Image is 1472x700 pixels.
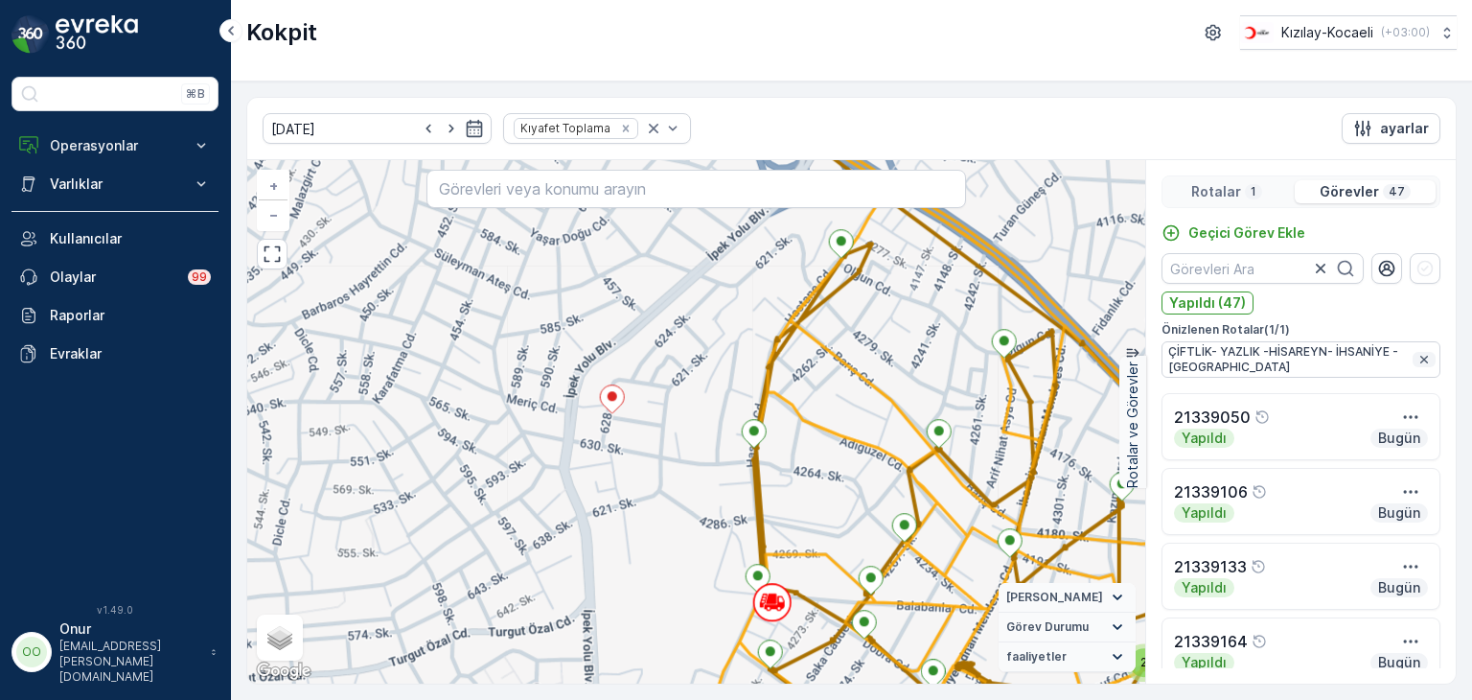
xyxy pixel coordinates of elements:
[1180,429,1229,448] p: Yapıldı
[1376,503,1422,523] p: Bugün
[1180,653,1229,672] p: Yapıldı
[999,613,1136,642] summary: Görev Durumu
[1240,15,1457,50] button: Kızılay-Kocaeli(+03:00)
[50,268,176,287] p: Olaylar
[515,119,613,137] div: Kıyafet Toplama
[1161,292,1253,315] button: Yapıldı (47)
[11,335,218,373] a: Evraklar
[1381,25,1430,40] p: ( +03:00 )
[11,220,218,258] a: Kullanıcılar
[50,344,211,363] p: Evraklar
[11,258,218,296] a: Olaylar99
[999,642,1136,672] summary: faaliyetler
[59,619,201,639] p: Onur
[1188,223,1305,243] p: Geçici Görev Ekle
[11,296,218,335] a: Raporlar
[999,583,1136,613] summary: [PERSON_NAME]
[1376,578,1422,597] p: Bugün
[59,639,201,685] p: [EMAIL_ADDRESS][PERSON_NAME][DOMAIN_NAME]
[1180,503,1229,523] p: Yapıldı
[1006,590,1103,605] span: [PERSON_NAME]
[50,229,211,248] p: Kullanıcılar
[1252,634,1267,649] div: Yardım Araç İkonu
[1240,22,1274,43] img: k%C4%B1z%C4%B1lay_0jL9uU1.png
[269,206,279,222] span: −
[1168,344,1413,375] span: ÇİFTLİK- YAZLIK -HİSAREYN- İHSANİYE -[GEOGRAPHIC_DATA]
[11,165,218,203] button: Varlıklar
[1320,182,1379,201] p: Görevler
[1281,23,1373,42] p: Kızılay-Kocaeli
[252,659,315,684] img: Google
[1140,655,1147,669] span: 2
[1376,429,1422,448] p: Bugün
[1169,293,1246,313] p: Yapıldı (47)
[186,86,205,102] p: ⌘B
[252,659,315,684] a: Bu bölgeyi Google Haritalar'da açın (yeni pencerede açılır)
[1254,409,1270,425] div: Yardım Araç İkonu
[1342,113,1440,144] button: ayarlar
[1006,619,1089,635] span: Görev Durumu
[1174,630,1248,653] p: 21339164
[11,15,50,54] img: logo
[1006,649,1067,665] span: faaliyetler
[1380,119,1429,138] p: ayarlar
[56,15,138,54] img: logo_dark-DEwI_e13.png
[1376,653,1422,672] p: Bugün
[1161,253,1364,284] input: Görevleri Ara
[263,113,492,144] input: dd/mm/yyyy
[1191,182,1241,201] p: Rotalar
[1251,559,1266,574] div: Yardım Araç İkonu
[11,619,218,685] button: OOOnur[EMAIL_ADDRESS][PERSON_NAME][DOMAIN_NAME]
[50,136,180,155] p: Operasyonlar
[192,269,207,285] p: 99
[11,604,218,616] span: v 1.49.0
[1180,578,1229,597] p: Yapıldı
[1174,480,1248,503] p: 21339106
[1123,362,1142,488] p: Rotalar ve Görevler
[259,172,287,200] a: Yakınlaştır
[259,617,301,659] a: Layers
[246,17,317,48] p: Kokpit
[1161,223,1305,243] a: Geçici Görev Ekle
[1174,555,1247,578] p: 21339133
[11,127,218,165] button: Operasyonlar
[1174,406,1251,429] p: 21339050
[1161,322,1440,338] p: Önizlenen Rotalar ( 1 / 1 )
[1252,484,1267,500] div: Yardım Araç İkonu
[16,637,47,667] div: OO
[1125,643,1163,682] div: 2
[615,121,636,136] div: Remove Kıyafet Toplama
[50,306,211,325] p: Raporlar
[259,200,287,229] a: Uzaklaştır
[426,170,965,208] input: Görevleri veya konumu arayın
[1387,184,1407,199] p: 47
[50,175,180,194] p: Varlıklar
[269,177,278,194] span: +
[1249,184,1258,199] p: 1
